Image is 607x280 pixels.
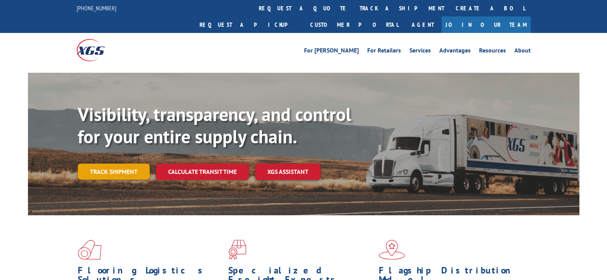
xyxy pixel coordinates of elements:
a: For Retailers [367,47,401,56]
a: Track shipment [78,164,150,180]
a: Calculate transit time [156,164,249,180]
a: Request a pickup [194,16,304,33]
b: Visibility, transparency, and control for your entire supply chain. [78,102,351,148]
img: xgs-icon-total-supply-chain-intelligence-red [78,240,101,260]
a: Advantages [439,47,471,56]
img: xgs-icon-flagship-distribution-model-red [379,240,405,260]
a: Customer Portal [304,16,404,33]
a: Agent [404,16,442,33]
a: [PHONE_NUMBER] [77,4,116,12]
a: XGS ASSISTANT [255,164,321,180]
a: Join Our Team [442,16,531,33]
img: xgs-icon-focused-on-flooring-red [228,240,246,260]
a: Services [409,47,431,56]
a: For [PERSON_NAME] [304,47,359,56]
a: Resources [479,47,506,56]
a: About [514,47,531,56]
